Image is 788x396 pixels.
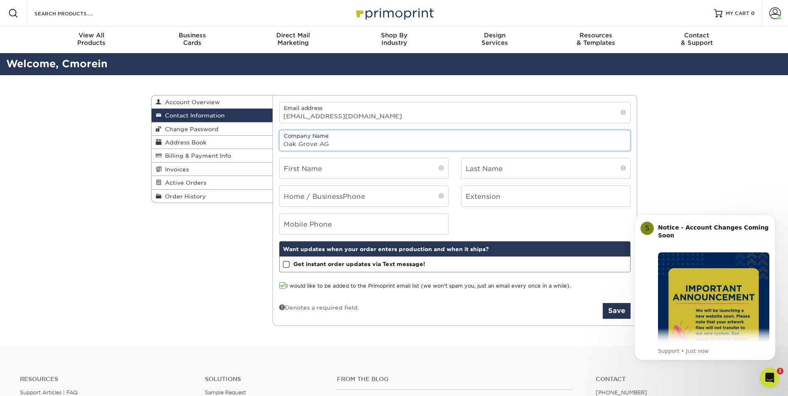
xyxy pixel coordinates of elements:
span: View All [41,32,142,39]
span: Account Overview [162,99,220,105]
strong: Get instant order updates via Text message! [293,261,425,267]
span: 1 [777,368,783,374]
a: Resources& Templates [545,27,646,53]
a: Address Book [152,136,273,149]
a: BusinessCards [142,27,243,53]
label: I would like to be added to the Primoprint email list (we won't spam you, just an email every onc... [279,282,571,290]
span: Active Orders [162,179,206,186]
h4: Resources [20,376,192,383]
a: Billing & Payment Info [152,149,273,162]
div: Cards [142,32,243,46]
a: Direct MailMarketing [243,27,344,53]
span: Address Book [162,139,206,146]
span: Billing & Payment Info [162,152,231,159]
span: Order History [162,193,206,200]
a: Shop ByIndustry [344,27,444,53]
h4: From the Blog [337,376,573,383]
a: View AllProducts [41,27,142,53]
span: Direct Mail [243,32,344,39]
span: Business [142,32,243,39]
a: Sample Request [205,389,246,396]
span: 0 [751,10,755,16]
h4: Solutions [205,376,324,383]
div: Marketing [243,32,344,46]
span: Invoices [162,166,189,173]
span: MY CART [726,10,749,17]
a: Invoices [152,163,273,176]
a: Active Orders [152,176,273,189]
a: DesignServices [444,27,545,53]
span: Design [444,32,545,39]
a: Order History [152,190,273,203]
input: SEARCH PRODUCTS..... [34,8,115,18]
span: Change Password [162,126,218,132]
span: Resources [545,32,646,39]
a: Change Password [152,122,273,136]
a: Account Overview [152,95,273,109]
img: Primoprint [353,4,436,22]
a: [PHONE_NUMBER] [596,389,647,396]
iframe: Intercom live chat [760,368,780,388]
div: & Support [646,32,747,46]
span: Contact [646,32,747,39]
a: Contact& Support [646,27,747,53]
div: Products [41,32,142,46]
div: Industry [344,32,444,46]
iframe: Intercom notifications message [622,202,788,374]
button: Save [603,303,631,319]
div: Want updates when your order enters production and when it ships? [280,242,630,257]
div: Denotes a required field. [279,303,359,312]
div: Services [444,32,545,46]
div: & Templates [545,32,646,46]
span: Contact Information [162,112,225,119]
iframe: Google Customer Reviews [2,371,71,393]
a: Contact Information [152,109,273,122]
a: Contact [596,376,768,383]
span: Shop By [344,32,444,39]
